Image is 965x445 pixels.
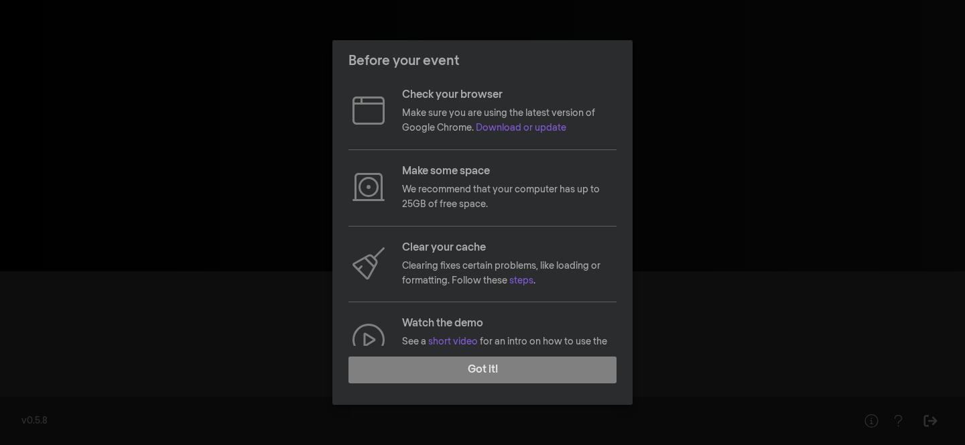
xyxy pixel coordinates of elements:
header: Before your event [332,40,633,82]
p: Check your browser [402,87,617,103]
p: Watch the demo [402,316,617,332]
p: Make some space [402,164,617,180]
p: Make sure you are using the latest version of Google Chrome. [402,106,617,136]
p: We recommend that your computer has up to 25GB of free space. [402,182,617,212]
a: short video [428,337,478,346]
button: Got it! [348,357,617,383]
a: Download or update [476,123,566,133]
p: Clearing fixes certain problems, like loading or formatting. Follow these . [402,259,617,289]
a: steps [509,276,533,285]
p: See a for an intro on how to use the Kinema Offline Player. [402,334,617,365]
p: Clear your cache [402,240,617,256]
